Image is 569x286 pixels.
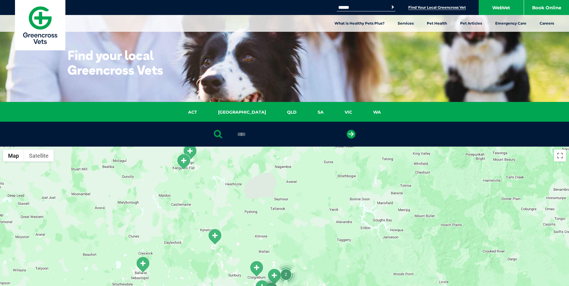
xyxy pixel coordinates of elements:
[267,268,282,285] div: South Morang
[3,150,24,162] button: Show street map
[135,256,150,273] div: Ballarat
[420,15,454,32] a: Pet Health
[328,15,391,32] a: What is Healthy Pets Plus?
[274,263,297,286] div: 2
[390,4,396,10] button: Search
[307,109,334,116] a: SA
[67,48,186,77] h1: Find your local Greencross Vets
[363,109,391,116] a: WA
[277,109,307,116] a: QLD
[249,261,264,277] div: Craigieburn
[24,150,54,162] button: Show satellite imagery
[208,109,277,116] a: [GEOGRAPHIC_DATA]
[178,109,208,116] a: ACT
[408,5,466,10] a: Find Your Local Greencross Vet
[176,153,191,170] div: Kangaroo Flat
[207,228,222,245] div: Macedon Ranges
[454,15,489,32] a: Pet Articles
[391,15,420,32] a: Services
[334,109,363,116] a: VIC
[554,150,566,162] button: Toggle fullscreen view
[489,15,533,32] a: Emergency Care
[182,144,197,160] div: White Hills
[533,15,561,32] a: Careers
